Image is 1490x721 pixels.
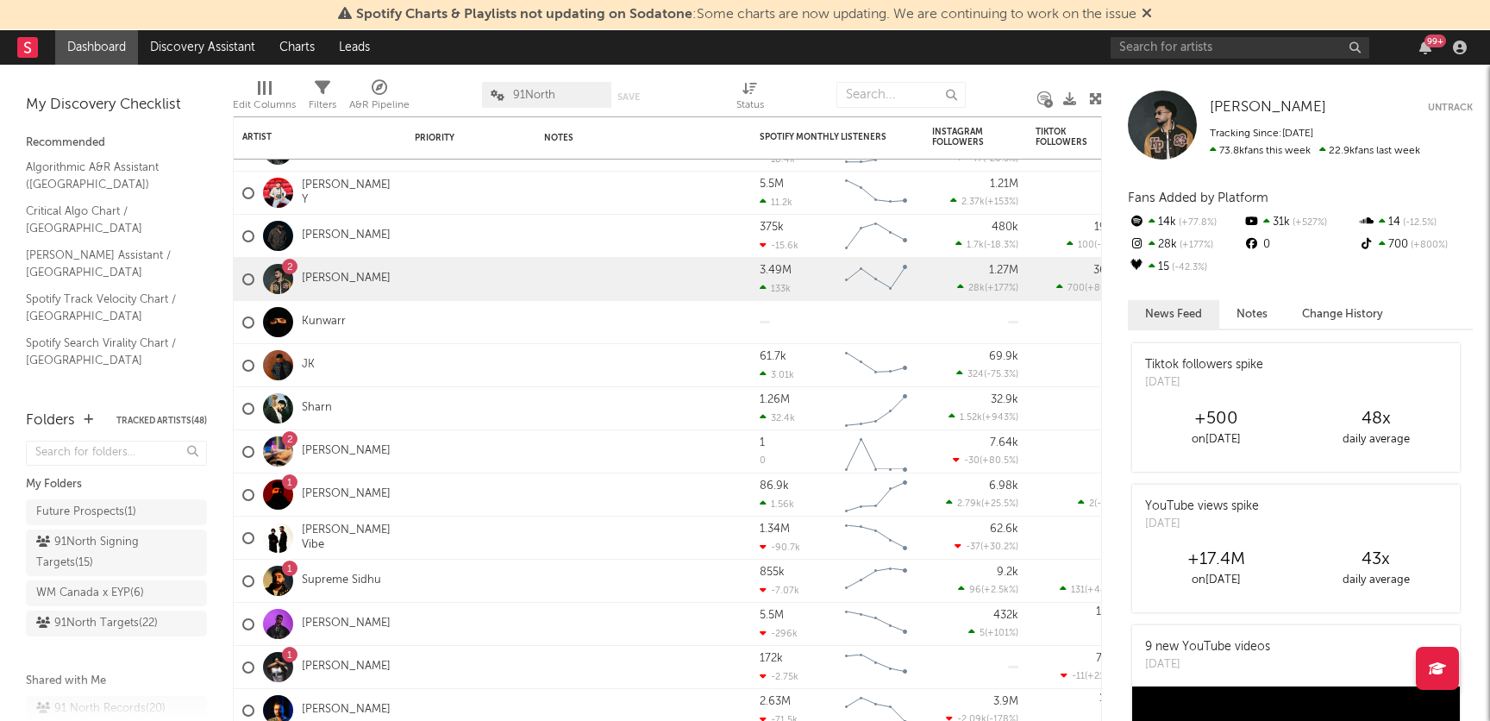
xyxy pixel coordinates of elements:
[349,95,410,116] div: A&R Pipeline
[967,241,984,250] span: 1.7k
[836,82,966,108] input: Search...
[966,542,980,552] span: -37
[1128,300,1219,329] button: News Feed
[1296,549,1456,570] div: 43 x
[987,284,1016,293] span: +177 %
[1243,211,1357,234] div: 31k
[36,583,144,604] div: WM Canada x EYP ( 6 )
[760,265,792,276] div: 3.49M
[309,95,336,116] div: Filters
[1128,211,1243,234] div: 14k
[1067,239,1122,250] div: ( )
[36,532,158,574] div: 91North Signing Targets ( 15 )
[1087,672,1119,681] span: +21.4 %
[1060,584,1122,595] div: ( )
[26,202,190,237] a: Critical Algo Chart / [GEOGRAPHIC_DATA]
[760,394,790,405] div: 1.26M
[302,617,391,631] a: [PERSON_NAME]
[1089,499,1094,509] span: 2
[837,172,915,215] svg: Chart title
[987,629,1016,638] span: +101 %
[986,241,1016,250] span: -18.3 %
[993,610,1018,621] div: 432k
[837,387,915,430] svg: Chart title
[760,542,800,553] div: -90.7k
[302,660,391,674] a: [PERSON_NAME]
[26,580,207,606] a: WM Canada x EYP(6)
[948,411,1018,423] div: ( )
[1056,282,1122,293] div: ( )
[760,696,791,707] div: 2.63M
[1145,656,1270,674] div: [DATE]
[1296,429,1456,450] div: daily average
[1243,234,1357,256] div: 0
[26,530,207,576] a: 91North Signing Targets(15)
[760,412,795,423] div: 32.4k
[760,222,784,233] div: 375k
[1145,356,1263,374] div: Tiktok followers spike
[1061,670,1122,681] div: ( )
[993,696,1018,707] div: 3.9M
[986,370,1016,379] span: -75.3 %
[302,179,398,208] a: [PERSON_NAME] Y
[26,334,190,369] a: Spotify Search Virality Chart / [GEOGRAPHIC_DATA]
[55,30,138,65] a: Dashboard
[1210,129,1313,139] span: Tracking Since: [DATE]
[233,73,296,123] div: Edit Columns
[26,499,207,525] a: Future Prospects(1)
[26,246,190,281] a: [PERSON_NAME] Assistant / [GEOGRAPHIC_DATA]
[233,95,296,116] div: Edit Columns
[1136,409,1296,429] div: +500
[953,455,1018,466] div: ( )
[955,541,1018,552] div: ( )
[983,542,1016,552] span: +30.2 %
[302,315,346,329] a: Kunwarr
[415,133,484,143] div: Priority
[1142,8,1152,22] span: Dismiss
[760,524,790,535] div: 1.34M
[26,378,190,413] a: Apple Top 200 / [GEOGRAPHIC_DATA]
[327,30,382,65] a: Leads
[1408,241,1448,250] span: +800 %
[989,351,1018,362] div: 69.9k
[969,586,981,595] span: 96
[837,603,915,646] svg: Chart title
[760,456,766,466] div: 0
[26,474,207,495] div: My Folders
[932,127,992,147] div: Instagram Followers
[1219,300,1285,329] button: Notes
[837,646,915,689] svg: Chart title
[984,586,1016,595] span: +2.5k %
[760,240,798,251] div: -15.6k
[760,671,798,682] div: -2.75k
[1210,146,1311,156] span: 73.8k fans this week
[1145,498,1259,516] div: YouTube views spike
[990,524,1018,535] div: 62.6k
[1145,516,1259,533] div: [DATE]
[26,95,207,116] div: My Discovery Checklist
[26,411,75,431] div: Folders
[1087,586,1119,595] span: +446 %
[309,73,336,123] div: Filters
[302,574,381,588] a: Supreme Sidhu
[946,498,1018,509] div: ( )
[984,499,1016,509] span: +25.5 %
[1358,234,1473,256] div: 700
[267,30,327,65] a: Charts
[992,222,1018,233] div: 480k
[760,653,783,664] div: 172k
[1087,284,1119,293] span: +800 %
[1210,99,1326,116] a: [PERSON_NAME]
[760,628,798,639] div: -296k
[760,351,786,362] div: 61.7k
[36,613,158,634] div: 91North Targets ( 22 )
[982,456,1016,466] span: +80.5 %
[26,290,190,325] a: Spotify Track Velocity Chart / [GEOGRAPHIC_DATA]
[1067,284,1085,293] span: 700
[1428,99,1473,116] button: Untrack
[958,584,1018,595] div: ( )
[349,73,410,123] div: A&R Pipeline
[1036,603,1122,645] div: 0
[1358,211,1473,234] div: 14
[26,671,207,692] div: Shared with Me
